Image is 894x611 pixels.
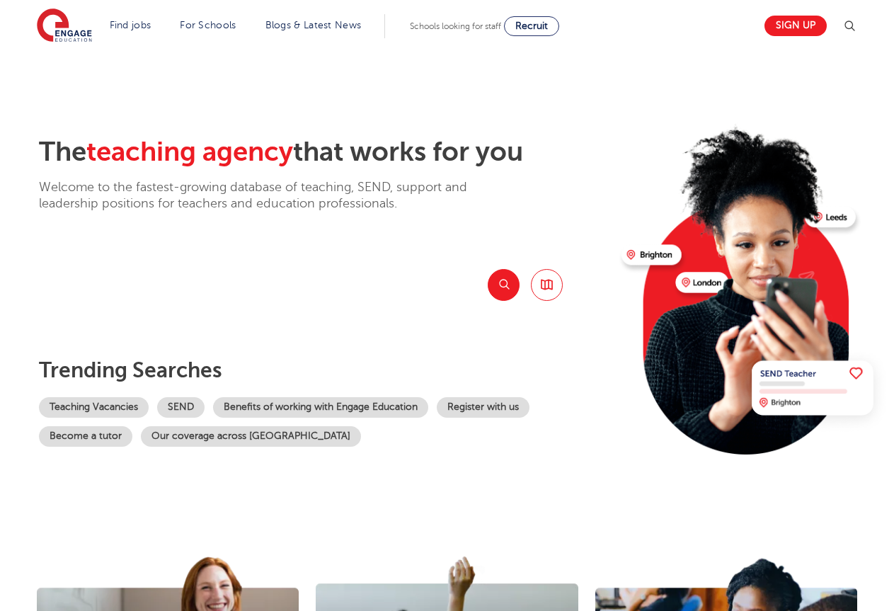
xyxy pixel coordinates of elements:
a: Teaching Vacancies [39,397,149,418]
p: Welcome to the fastest-growing database of teaching, SEND, support and leadership positions for t... [39,179,506,212]
a: Become a tutor [39,426,132,447]
a: Blogs & Latest News [265,20,362,30]
a: Sign up [764,16,827,36]
p: Trending searches [39,358,610,383]
span: Recruit [515,21,548,31]
a: Find jobs [110,20,151,30]
a: SEND [157,397,205,418]
a: Our coverage across [GEOGRAPHIC_DATA] [141,426,361,447]
h2: The that works for you [39,136,610,169]
a: Register with us [437,397,529,418]
button: Search [488,269,520,301]
span: teaching agency [86,137,293,167]
a: Benefits of working with Engage Education [213,397,428,418]
a: Recruit [504,16,559,36]
span: Schools looking for staff [410,21,501,31]
img: Engage Education [37,8,92,44]
a: For Schools [180,20,236,30]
